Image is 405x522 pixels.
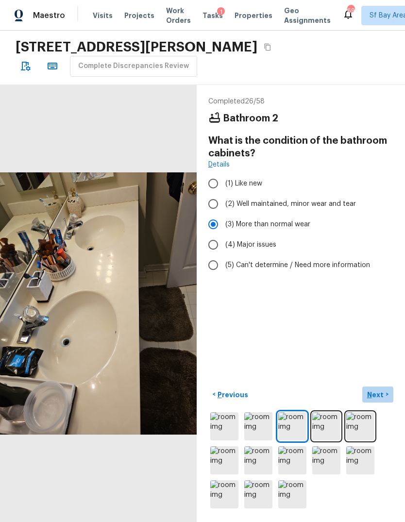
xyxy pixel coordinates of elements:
[225,219,310,229] span: (3) More than normal wear
[278,446,306,474] img: room img
[284,6,331,25] span: Geo Assignments
[208,135,393,160] h4: What is the condition of the bathroom cabinets?
[278,480,306,508] img: room img
[235,11,272,20] span: Properties
[93,11,113,20] span: Visits
[216,390,248,400] p: Previous
[312,412,340,440] img: room img
[124,11,154,20] span: Projects
[225,199,356,209] span: (2) Well maintained, minor wear and tear
[225,260,370,270] span: (5) Can't determine / Need more information
[210,412,238,440] img: room img
[244,412,272,440] img: room img
[16,38,257,56] h2: [STREET_ADDRESS][PERSON_NAME]
[210,480,238,508] img: room img
[225,179,262,188] span: (1) Like new
[346,446,374,474] img: room img
[208,387,252,403] button: <Previous
[244,480,272,508] img: room img
[346,412,374,440] img: room img
[210,446,238,474] img: room img
[166,6,191,25] span: Work Orders
[362,387,393,403] button: Next>
[223,112,278,125] h4: Bathroom 2
[261,41,274,53] button: Copy Address
[367,390,386,400] p: Next
[312,446,340,474] img: room img
[208,97,393,106] p: Completed 26 / 58
[208,160,230,169] a: Details
[217,7,225,17] div: 1
[244,446,272,474] img: room img
[225,240,276,250] span: (4) Major issues
[347,6,354,16] div: 694
[33,11,65,20] span: Maestro
[202,12,223,19] span: Tasks
[278,412,306,440] img: room img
